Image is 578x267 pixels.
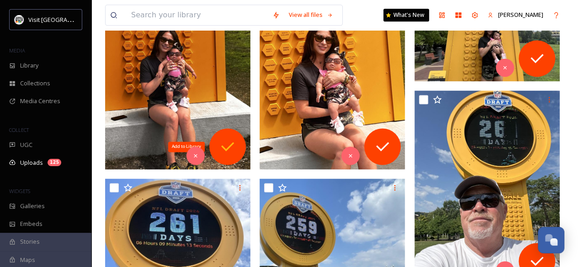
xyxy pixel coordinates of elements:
[498,10,543,19] span: [PERSON_NAME]
[483,6,548,24] a: [PERSON_NAME]
[9,47,25,54] span: MEDIA
[20,79,50,88] span: Collections
[20,61,38,70] span: Library
[538,227,564,253] button: Open Chat
[127,5,268,25] input: Search your library
[383,9,429,21] a: What's New
[20,97,60,105] span: Media Centres
[20,202,45,210] span: Galleries
[20,256,35,264] span: Maps
[20,237,40,246] span: Stories
[9,126,29,133] span: COLLECT
[15,15,24,24] img: unnamed.jpg
[20,220,42,228] span: Embeds
[20,158,43,167] span: Uploads
[20,141,32,149] span: UGC
[48,159,61,166] div: 125
[284,6,338,24] a: View all files
[28,15,99,24] span: Visit [GEOGRAPHIC_DATA]
[168,141,205,152] div: Add to Library
[9,188,30,194] span: WIDGETS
